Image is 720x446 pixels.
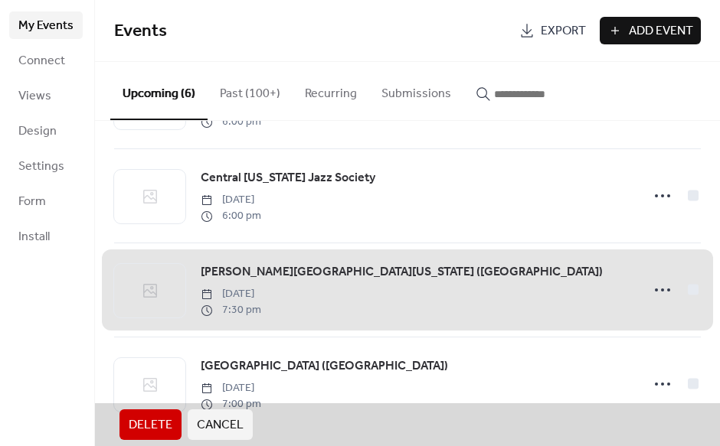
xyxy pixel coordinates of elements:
button: Submissions [369,62,463,119]
a: My Events [9,11,83,39]
button: Cancel [188,409,253,440]
span: Connect [18,52,65,70]
button: Upcoming (6) [110,62,208,120]
span: Settings [18,158,64,176]
span: Design [18,122,57,141]
span: Export [541,22,586,41]
button: Add Event [600,17,701,44]
span: Delete [129,416,172,435]
span: Form [18,193,46,211]
a: Design [9,117,83,145]
button: Delete [119,409,182,440]
button: Past (100+) [208,62,293,119]
a: Export [512,17,594,44]
button: Recurring [293,62,369,119]
a: Views [9,82,83,109]
a: Settings [9,152,83,180]
span: Add Event [629,22,693,41]
a: Install [9,223,83,250]
span: Install [18,228,50,246]
span: Cancel [197,416,244,435]
a: Form [9,187,83,215]
span: My Events [18,17,74,35]
span: Events [114,15,167,48]
span: Views [18,87,51,106]
a: Connect [9,47,83,74]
